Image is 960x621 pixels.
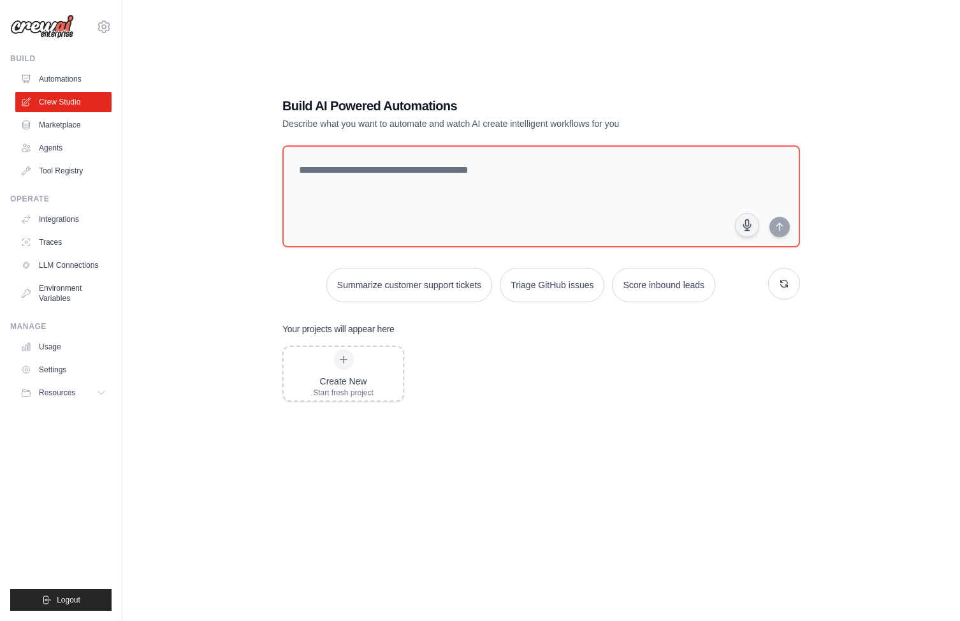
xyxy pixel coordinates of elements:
button: Summarize customer support tickets [326,268,492,302]
button: Logout [10,589,112,611]
a: Automations [15,69,112,89]
a: Settings [15,360,112,380]
div: Start fresh project [313,388,374,398]
div: Manage [10,321,112,332]
a: Usage [15,337,112,357]
span: Resources [39,388,75,398]
a: Integrations [15,209,112,230]
h3: Your projects will appear here [282,323,395,335]
a: Marketplace [15,115,112,135]
button: Get new suggestions [768,268,800,300]
a: Environment Variables [15,278,112,309]
a: Traces [15,232,112,252]
button: Click to speak your automation idea [735,213,759,237]
img: Logo [10,15,74,39]
span: Logout [57,595,80,605]
button: Score inbound leads [612,268,715,302]
a: Tool Registry [15,161,112,181]
div: Build [10,54,112,64]
a: Crew Studio [15,92,112,112]
h1: Build AI Powered Automations [282,97,711,115]
div: Operate [10,194,112,204]
button: Resources [15,383,112,403]
div: Create New [313,375,374,388]
p: Describe what you want to automate and watch AI create intelligent workflows for you [282,117,711,130]
button: Triage GitHub issues [500,268,604,302]
a: Agents [15,138,112,158]
a: LLM Connections [15,255,112,275]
